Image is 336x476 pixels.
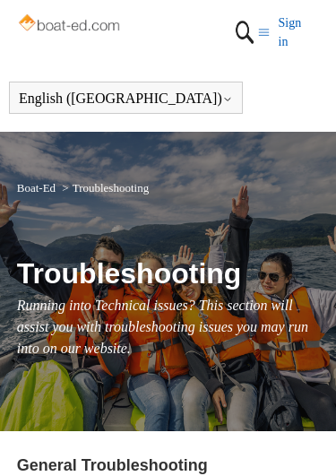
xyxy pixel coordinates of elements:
li: Boat-Ed [17,181,59,195]
img: Boat-Ed Help Center home page [17,11,125,38]
li: Troubleshooting [58,181,149,195]
button: English ([GEOGRAPHIC_DATA]) [19,91,233,107]
button: Toggle navigation menu [258,13,270,51]
h1: Troubleshooting [17,252,320,295]
a: Sign in [279,13,320,51]
a: General Troubleshooting [17,456,208,474]
img: 01HZPCYTXV3JW8MJV9VD7EMK0H [231,13,258,51]
p: Running into Technical issues? This section will assist you with troubleshooting issues you may r... [17,295,320,359]
a: Boat-Ed [17,181,56,195]
div: Live chat [271,420,336,476]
